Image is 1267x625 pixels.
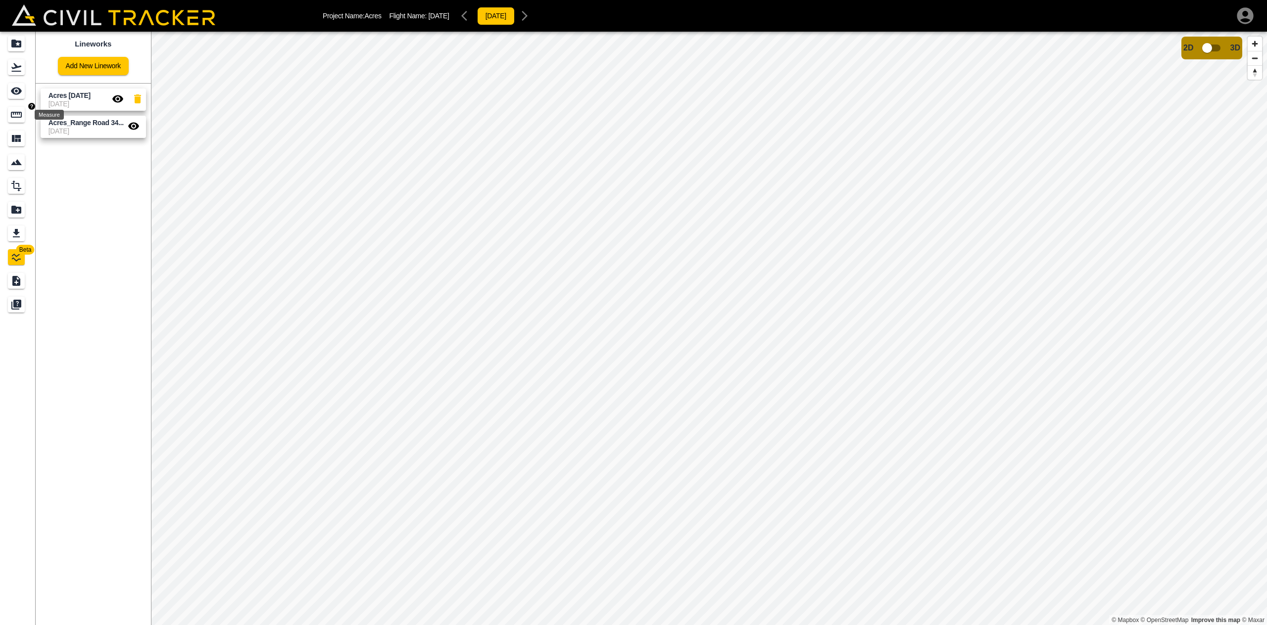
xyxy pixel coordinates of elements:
[323,12,382,20] p: Project Name: Acres
[477,7,515,25] button: [DATE]
[151,32,1267,625] canvas: Map
[1242,617,1265,624] a: Maxar
[1183,44,1193,52] span: 2D
[1141,617,1189,624] a: OpenStreetMap
[35,110,64,120] div: Measure
[12,4,215,25] img: Civil Tracker
[1248,65,1262,80] button: Reset bearing to north
[390,12,449,20] p: Flight Name:
[1248,37,1262,51] button: Zoom in
[1230,44,1240,52] span: 3D
[1248,51,1262,65] button: Zoom out
[429,12,449,20] span: [DATE]
[1191,617,1240,624] a: Map feedback
[1112,617,1139,624] a: Mapbox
